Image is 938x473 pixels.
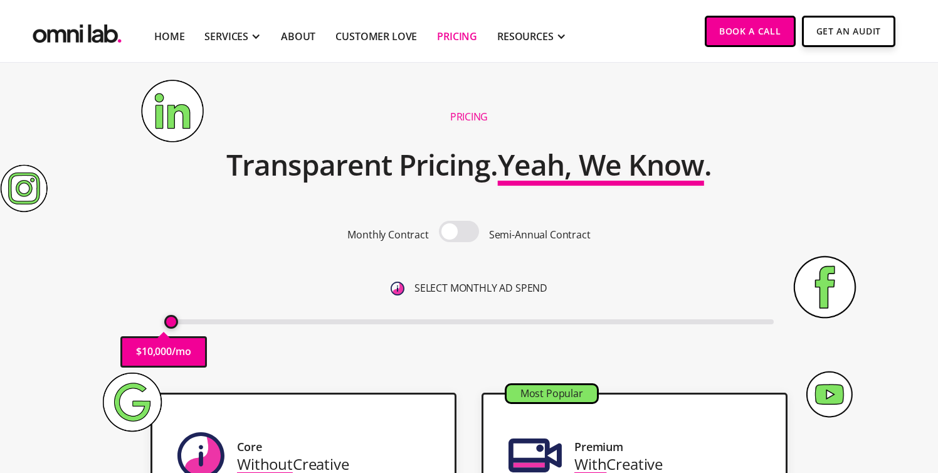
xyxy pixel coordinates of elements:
img: 6410812402e99d19b372aa32_omni-nav-info.svg [391,282,404,295]
p: 10,000 [142,343,172,360]
p: $ [136,343,142,360]
div: Most Popular [507,385,597,402]
a: Book a Call [705,16,796,47]
div: Core [237,438,261,455]
p: /mo [172,343,191,360]
p: SELECT MONTHLY AD SPEND [414,280,547,297]
a: Home [154,29,184,44]
img: Omni Lab: B2B SaaS Demand Generation Agency [30,16,124,46]
a: About [281,29,315,44]
div: Premium [574,438,623,455]
div: RESOURCES [497,29,554,44]
a: Get An Audit [802,16,895,47]
h2: Transparent Pricing. . [226,140,712,190]
div: Creative [237,455,349,472]
a: Customer Love [335,29,417,44]
h1: Pricing [450,110,488,124]
p: Semi-Annual Contract [489,226,591,243]
p: Monthly Contract [347,226,428,243]
span: Yeah, We Know [498,145,704,184]
a: Pricing [437,29,477,44]
iframe: Chat Widget [712,327,938,473]
div: Creative [574,455,663,472]
div: SERVICES [204,29,248,44]
a: home [30,16,124,46]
